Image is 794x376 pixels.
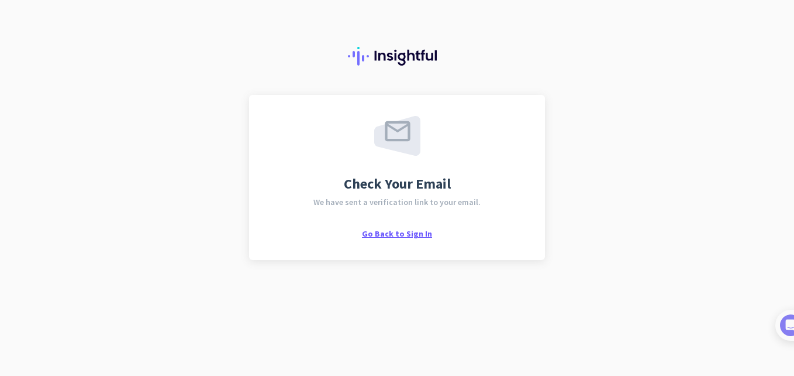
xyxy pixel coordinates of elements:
[313,198,481,206] span: We have sent a verification link to your email.
[344,177,451,191] span: Check Your Email
[348,47,446,66] img: Insightful
[362,228,432,239] span: Go Back to Sign In
[374,116,420,156] img: email-sent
